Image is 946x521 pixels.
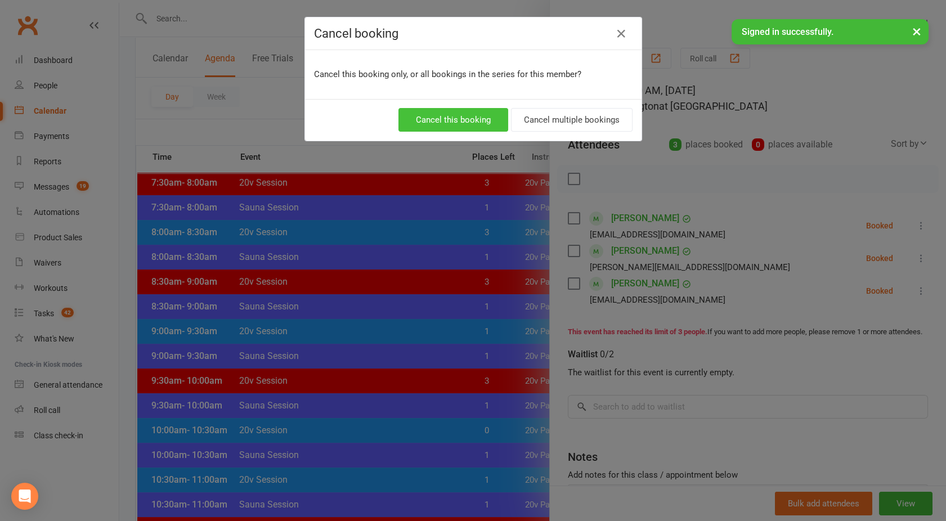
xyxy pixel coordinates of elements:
[398,108,508,132] button: Cancel this booking
[511,108,633,132] button: Cancel multiple bookings
[314,26,633,41] h4: Cancel booking
[11,483,38,510] div: Open Intercom Messenger
[314,68,633,81] p: Cancel this booking only, or all bookings in the series for this member?
[612,25,630,43] button: Close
